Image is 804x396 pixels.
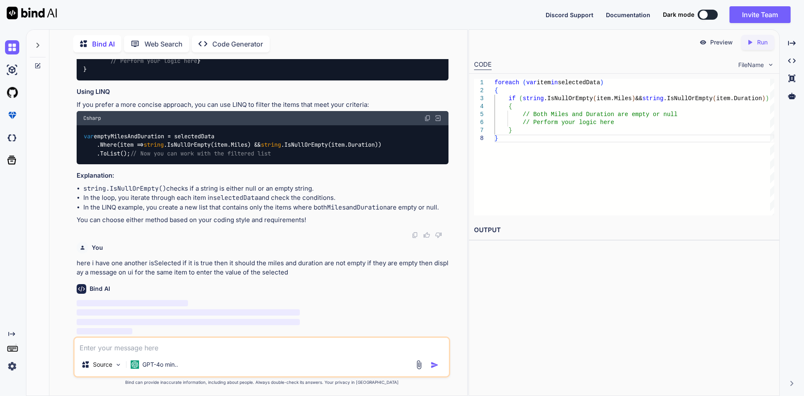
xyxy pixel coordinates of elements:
img: like [423,232,430,238]
span: string [642,95,663,102]
button: Discord Support [546,10,593,19]
h3: Explanation: [77,171,448,181]
img: GPT-4o mini [131,360,139,369]
p: Web Search [144,39,183,49]
span: // Perform your logic here [523,119,614,126]
p: Bind can provide inaccurate information, including about people. Always double-check its answers.... [73,379,450,386]
img: chat [5,40,19,54]
span: item.Duration [716,95,762,102]
span: .IsNullOrEmpty [544,95,593,102]
span: ( [713,95,716,102]
span: ) [762,95,765,102]
img: githubLight [5,85,19,100]
p: Code Generator [212,39,263,49]
code: Miles [327,203,346,212]
span: { [508,103,512,110]
p: Preview [710,38,733,47]
img: copy [424,115,431,122]
p: You can choose either method based on your coding style and requirements! [77,215,448,225]
span: FileName [738,61,764,69]
img: ai-studio [5,63,19,77]
span: // Both Miles and Duration are empty or null [523,111,678,118]
span: Discord Support [546,11,593,18]
button: Documentation [606,10,650,19]
span: Dark mode [663,10,694,19]
h2: OUTPUT [469,220,779,240]
span: ‌ [77,319,300,325]
h3: Using LINQ [77,87,448,97]
span: Documentation [606,11,650,18]
span: ) [765,95,769,102]
span: ( [519,95,522,102]
img: settings [5,359,19,373]
span: string [261,141,281,149]
img: dislike [435,232,442,238]
h6: Bind AI [90,285,110,293]
span: if [508,95,515,102]
span: Csharp [83,115,101,122]
span: ( [523,79,526,86]
span: // Perform your logic here [110,57,197,65]
div: 8 [474,135,484,142]
li: checks if a string is either null or an empty string. [83,184,448,194]
div: 3 [474,95,484,103]
img: icon [430,361,439,369]
div: 1 [474,79,484,87]
span: ) [600,79,603,86]
h6: You [92,243,103,252]
span: string [144,141,164,149]
span: ‌ [77,300,188,306]
p: Bind AI [92,39,115,49]
span: && [635,95,642,102]
span: ‌ [77,309,300,316]
img: Bind AI [7,7,57,19]
li: In the loop, you iterate through each item in and check the conditions. [83,193,448,203]
span: { [495,87,498,94]
button: Invite Team [729,6,791,23]
span: in [551,79,558,86]
span: item [536,79,551,86]
code: selectedData [213,194,258,202]
p: Run [757,38,768,47]
p: GPT-4o min.. [142,360,178,369]
div: 2 [474,87,484,95]
span: // Now you can work with the filtered list [130,150,271,157]
span: var [526,79,536,86]
img: attachment [414,360,424,370]
img: Open in Browser [434,114,442,122]
div: 6 [474,119,484,127]
div: 5 [474,111,484,119]
div: CODE [474,60,492,70]
span: .IsNullOrEmpty [663,95,713,102]
span: } [495,135,498,142]
span: foreach [495,79,519,86]
img: preview [699,39,707,46]
code: string.IsNullOrEmpty() [83,184,166,193]
p: here i have one another isSelected if it is true then it should the miles and duration are not em... [77,259,448,277]
code: emptyMilesAndDuration = selectedData .Where(item => .IsNullOrEmpty(item.Miles) && .IsNullOrEmpty(... [83,132,381,158]
div: 7 [474,127,484,135]
span: item.Miles [596,95,631,102]
span: var [84,132,94,140]
div: 4 [474,103,484,111]
span: ( [593,95,596,102]
img: darkCloudIdeIcon [5,131,19,145]
img: Pick Models [115,361,122,368]
img: copy [412,232,418,238]
code: Duration [357,203,387,212]
span: ‌ [77,328,132,334]
p: If you prefer a more concise approach, you can use LINQ to filter the items that meet your criteria: [77,100,448,110]
p: Source [93,360,112,369]
img: chevron down [767,61,774,68]
span: string [523,95,544,102]
img: premium [5,108,19,122]
span: ) [631,95,635,102]
li: In the LINQ example, you create a new list that contains only the items where both and are empty ... [83,203,448,212]
span: } [508,127,512,134]
span: selectedData [558,79,600,86]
